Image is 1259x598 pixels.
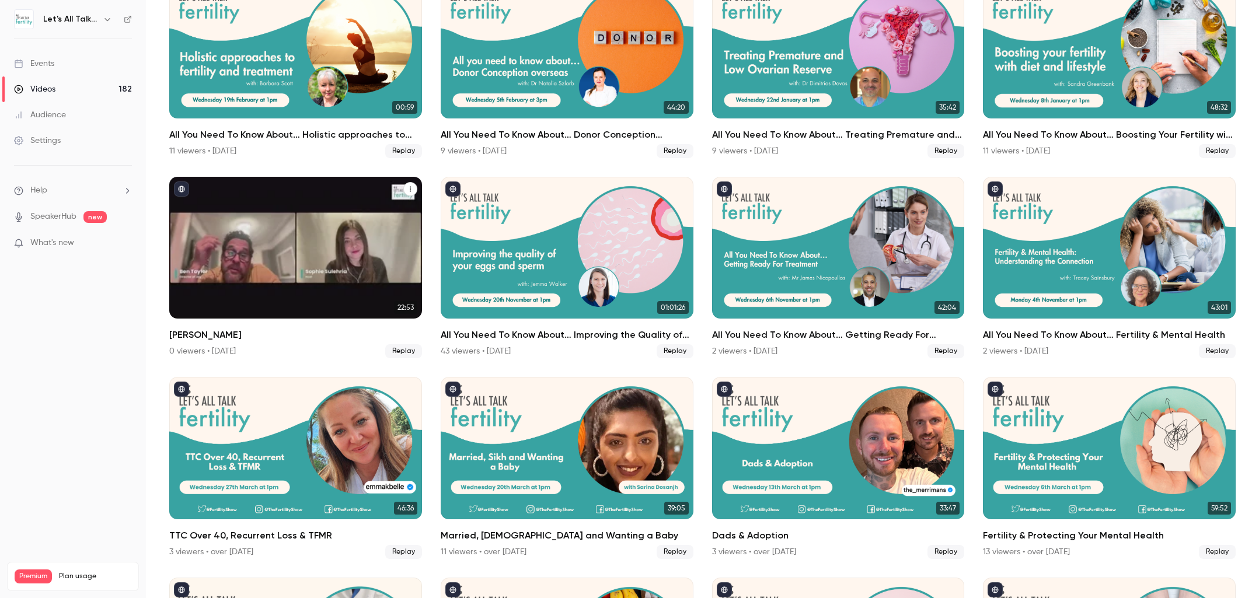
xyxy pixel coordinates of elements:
[441,128,693,142] h2: All You Need To Know About… Donor Conception Overseas
[394,502,417,515] span: 46:36
[936,101,960,114] span: 35:42
[174,382,189,397] button: published
[983,546,1070,558] div: 13 viewers • over [DATE]
[169,177,422,358] li: Ben Taylor
[988,582,1003,597] button: published
[441,328,693,342] h2: All You Need To Know About… Improving the Quality of Your Eggs and Sperm
[927,545,964,559] span: Replay
[30,237,74,249] span: What's new
[983,377,1236,558] li: Fertility & Protecting Your Mental Health
[1207,101,1231,114] span: 48:32
[717,582,732,597] button: published
[394,301,417,314] span: 22:53
[43,13,98,25] h6: Let's All Talk Fertility
[441,529,693,543] h2: Married, [DEMOGRAPHIC_DATA] and Wanting a Baby
[712,546,796,558] div: 3 viewers • over [DATE]
[988,382,1003,397] button: published
[983,377,1236,558] a: 59:52Fertility & Protecting Your Mental Health13 viewers • over [DATE]Replay
[15,569,52,583] span: Premium
[441,177,693,358] li: All You Need To Know About… Improving the Quality of Your Eggs and Sperm
[174,582,189,597] button: published
[934,301,960,314] span: 42:04
[927,144,964,158] span: Replay
[1208,502,1231,515] span: 59:52
[657,545,693,559] span: Replay
[385,144,422,158] span: Replay
[174,181,189,197] button: published
[169,328,422,342] h2: [PERSON_NAME]
[983,328,1236,342] h2: All You Need To Know About… Fertility & Mental Health
[717,382,732,397] button: published
[983,128,1236,142] h2: All You Need To Know About… Boosting Your Fertility with Diet and Lifestyle
[385,344,422,358] span: Replay
[169,377,422,558] a: 46:36TTC Over 40, Recurrent Loss & TFMR3 viewers • over [DATE]Replay
[169,345,236,357] div: 0 viewers • [DATE]
[169,377,422,558] li: TTC Over 40, Recurrent Loss & TFMR
[14,184,132,197] li: help-dropdown-opener
[983,345,1048,357] div: 2 viewers • [DATE]
[441,377,693,558] a: 39:05Married, [DEMOGRAPHIC_DATA] and Wanting a Baby11 viewers • over [DATE]Replay
[1199,545,1236,559] span: Replay
[169,128,422,142] h2: All You Need To Know About… Holistic approaches to fertility and treatment
[385,545,422,559] span: Replay
[118,238,132,249] iframe: Noticeable Trigger
[445,181,461,197] button: published
[712,529,965,543] h2: Dads & Adoption
[983,177,1236,358] a: 43:01All You Need To Know About… Fertility & Mental Health2 viewers • [DATE]Replay
[445,382,461,397] button: published
[712,177,965,358] a: 42:04All You Need To Know About… Getting Ready For Treatment2 viewers • [DATE]Replay
[15,10,33,29] img: Let's All Talk Fertility
[1208,301,1231,314] span: 43:01
[392,101,417,114] span: 00:59
[441,177,693,358] a: 01:01:26All You Need To Know About… Improving the Quality of Your Eggs and Sperm43 viewers • [DAT...
[657,144,693,158] span: Replay
[59,572,131,581] span: Plan usage
[712,328,965,342] h2: All You Need To Know About… Getting Ready For Treatment
[927,344,964,358] span: Replay
[169,145,236,157] div: 11 viewers • [DATE]
[1199,344,1236,358] span: Replay
[14,135,61,146] div: Settings
[936,502,960,515] span: 33:47
[30,211,76,223] a: SpeakerHub
[441,377,693,558] li: Married, Sikh and Wanting a Baby
[169,546,253,558] div: 3 viewers • over [DATE]
[441,546,526,558] div: 11 viewers • over [DATE]
[983,145,1050,157] div: 11 viewers • [DATE]
[664,502,689,515] span: 39:05
[1199,144,1236,158] span: Replay
[169,529,422,543] h2: TTC Over 40, Recurrent Loss & TFMR
[657,301,689,314] span: 01:01:26
[14,83,55,95] div: Videos
[83,211,107,223] span: new
[445,582,461,597] button: published
[983,529,1236,543] h2: Fertility & Protecting Your Mental Health
[441,145,507,157] div: 9 viewers • [DATE]
[664,101,689,114] span: 44:20
[712,377,965,558] a: 33:47Dads & Adoption3 viewers • over [DATE]Replay
[712,345,777,357] div: 2 viewers • [DATE]
[30,184,47,197] span: Help
[712,128,965,142] h2: All You Need To Know About… Treating Premature and Low Ovarian Reserve
[169,177,422,358] a: 22:53[PERSON_NAME]0 viewers • [DATE]Replay
[983,177,1236,358] li: All You Need To Know About… Fertility & Mental Health
[712,145,778,157] div: 9 viewers • [DATE]
[14,58,54,69] div: Events
[988,181,1003,197] button: published
[14,109,66,121] div: Audience
[657,344,693,358] span: Replay
[717,181,732,197] button: published
[712,177,965,358] li: All You Need To Know About… Getting Ready For Treatment
[712,377,965,558] li: Dads & Adoption
[441,345,511,357] div: 43 viewers • [DATE]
